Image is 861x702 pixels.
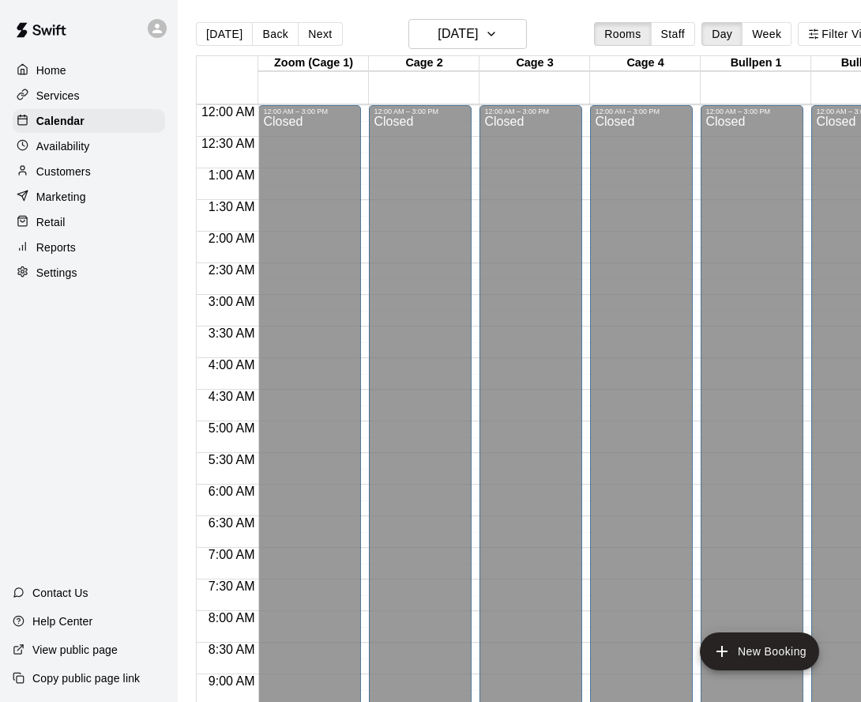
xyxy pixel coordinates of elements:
span: 12:30 AM [197,137,259,150]
button: [DATE] [196,22,253,46]
div: 12:00 AM – 3:00 PM [484,108,577,115]
p: Marketing [36,189,86,205]
div: Cage 3 [479,56,590,71]
span: 7:00 AM [205,548,259,561]
a: Settings [13,261,165,285]
span: 8:30 AM [205,643,259,656]
button: [DATE] [408,19,527,49]
p: View public page [32,642,118,658]
p: Customers [36,164,91,179]
a: Calendar [13,109,165,133]
p: Home [36,62,66,78]
div: 12:00 AM – 3:00 PM [263,108,356,115]
a: Home [13,58,165,82]
span: 9:00 AM [205,674,259,688]
span: 6:30 AM [205,516,259,530]
button: Staff [651,22,696,46]
div: 12:00 AM – 3:00 PM [705,108,799,115]
a: Customers [13,160,165,183]
span: 1:00 AM [205,168,259,182]
div: Zoom (Cage 1) [258,56,369,71]
span: 1:30 AM [205,200,259,213]
a: Marketing [13,185,165,209]
span: 2:30 AM [205,263,259,277]
div: Cage 4 [590,56,701,71]
span: 2:00 AM [205,232,259,245]
span: 6:00 AM [205,485,259,498]
div: 12:00 AM – 3:00 PM [374,108,467,115]
h6: [DATE] [438,23,478,45]
span: 8:00 AM [205,611,259,625]
a: Retail [13,210,165,234]
div: Bullpen 1 [701,56,811,71]
p: Calendar [36,113,85,129]
p: Copy public page link [32,670,140,686]
span: 3:30 AM [205,326,259,340]
button: Rooms [594,22,651,46]
a: Availability [13,134,165,158]
button: add [700,632,819,670]
span: 12:00 AM [197,105,259,119]
a: Reports [13,236,165,259]
span: 7:30 AM [205,579,259,593]
p: Availability [36,138,90,154]
span: 5:00 AM [205,421,259,435]
a: Services [13,84,165,108]
button: Next [298,22,342,46]
span: 5:30 AM [205,453,259,466]
button: Back [252,22,299,46]
div: Cage 2 [369,56,479,71]
span: 4:00 AM [205,358,259,372]
p: Contact Us [32,585,88,601]
p: Settings [36,265,77,281]
span: 4:30 AM [205,390,259,403]
p: Reports [36,240,76,255]
p: Services [36,88,80,104]
p: Retail [36,214,66,230]
button: Day [701,22,743,46]
p: Help Center [32,613,92,629]
span: 3:00 AM [205,295,259,308]
button: Week [742,22,791,46]
div: 12:00 AM – 3:00 PM [595,108,688,115]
